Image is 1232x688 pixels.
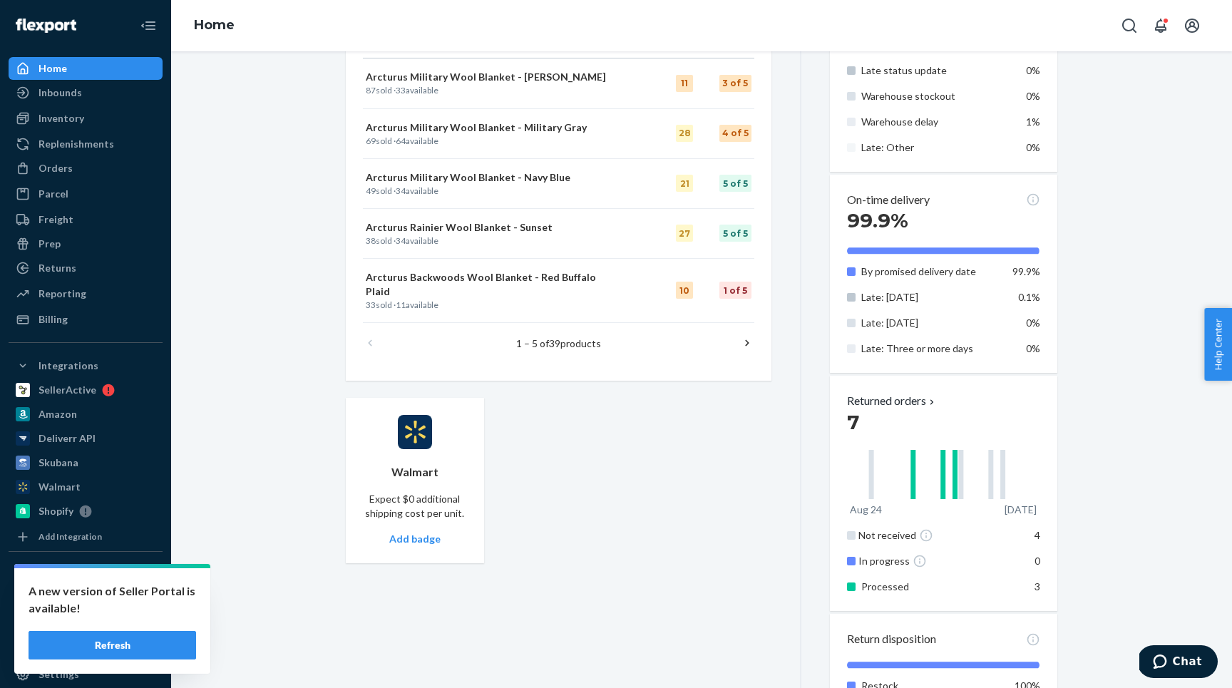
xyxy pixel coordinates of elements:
p: Arcturus Backwoods Wool Blanket - Red Buffalo Plaid [366,270,607,299]
p: Late: Three or more days [861,342,1002,356]
a: Prep [9,232,163,255]
span: 38 [366,235,376,246]
a: Add Fast Tag [9,640,163,657]
p: Arcturus Rainier Wool Blanket - Sunset [366,220,607,235]
p: Expect $0 additional shipping cost per unit. [363,492,467,520]
a: Settings [9,663,163,686]
div: Amazon [38,407,77,421]
span: 0% [1026,342,1040,354]
p: sold · available [366,84,607,96]
a: Walmart [9,476,163,498]
div: 4 of 5 [719,125,751,142]
span: 11 [396,299,406,310]
p: sold · available [366,135,607,147]
p: Late status update [861,63,1002,78]
div: Replenishments [38,137,114,151]
div: Inbounds [38,86,82,100]
div: SellerActive [38,383,96,397]
a: Amazon [9,403,163,426]
span: 64 [396,135,406,146]
p: Arcturus Military Wool Blanket - [PERSON_NAME] [366,70,607,84]
div: Not received [858,528,1005,543]
button: Integrations [9,354,163,377]
div: Settings [38,667,79,682]
div: In progress [858,554,1005,568]
a: Freight [9,208,163,231]
div: Home [38,61,67,76]
span: 3 [1035,580,1040,592]
div: 28 [676,125,693,142]
button: Fast Tags [9,563,163,586]
div: 5 of 5 [719,225,751,242]
p: Late: [DATE] [861,316,1002,330]
button: Add badge [389,532,441,546]
span: 39 [549,337,560,349]
p: By promised delivery date [861,265,1002,279]
div: Shopify [38,504,73,518]
p: sold · available [366,299,607,311]
div: Integrations [38,359,98,373]
div: 3 of 5 [719,75,751,92]
button: Close Navigation [134,11,163,40]
div: Prep [38,237,61,251]
a: Shopify [9,500,163,523]
div: 1 of 5 [719,282,751,299]
div: 11 [676,75,693,92]
p: sold · available [366,185,607,197]
iframe: Opens a widget where you can chat to one of our agents [1139,645,1218,681]
p: Arcturus Military Wool Blanket - Military Gray [366,120,607,135]
p: 1 – 5 of products [516,337,601,351]
p: Processed [861,580,1002,594]
span: 0% [1026,141,1040,153]
span: 87 [366,85,376,96]
button: Open notifications [1146,11,1175,40]
a: Parcel [9,183,163,205]
div: Reporting [38,287,86,301]
span: 0.1% [1018,291,1040,303]
div: 21 [676,175,693,192]
a: Add Integration [9,528,163,545]
button: Returned orders [847,393,938,409]
p: sold · available [366,235,607,247]
div: Returns [38,261,76,275]
div: Billing [38,312,68,327]
span: 7 [847,410,859,434]
span: 34 [396,185,406,196]
a: eBay Fast Tags [9,587,163,610]
p: A new version of Seller Portal is available! [29,582,196,617]
a: Home [194,17,235,33]
a: Orders [9,157,163,180]
span: Help Center [1204,308,1232,381]
div: 5 of 5 [719,175,751,192]
button: Open Search Box [1115,11,1144,40]
span: 0% [1026,64,1040,76]
a: Inbounds [9,81,163,104]
button: Refresh [29,631,196,659]
a: Returns [9,257,163,279]
p: Aug 24 [850,503,882,517]
span: 34 [396,235,406,246]
span: 4 [1035,529,1040,541]
ol: breadcrumbs [183,5,246,46]
a: Billing [9,308,163,331]
p: Late: [DATE] [861,290,1002,304]
span: 99.9% [1012,265,1040,277]
span: 0% [1026,90,1040,102]
div: 10 [676,282,693,299]
p: Warehouse delay [861,115,1002,129]
p: Walmart [391,464,438,481]
a: Shopify Fast Tags [9,612,163,635]
a: Deliverr API [9,427,163,450]
a: Inventory [9,107,163,130]
span: 49 [366,185,376,196]
div: Skubana [38,456,78,470]
span: 69 [366,135,376,146]
img: Flexport logo [16,19,76,33]
a: Reporting [9,282,163,305]
div: Freight [38,212,73,227]
div: Parcel [38,187,68,201]
a: SellerActive [9,379,163,401]
div: Orders [38,161,73,175]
